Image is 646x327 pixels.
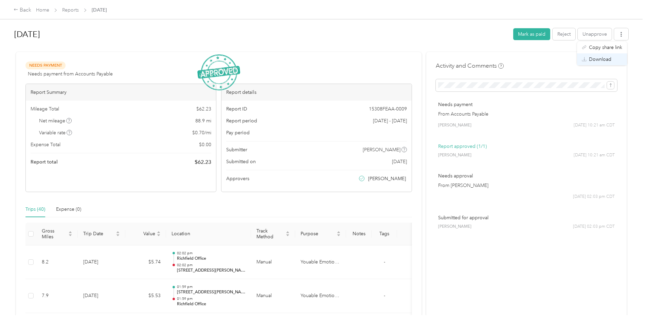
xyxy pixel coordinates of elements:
[36,245,78,279] td: 8.2
[68,230,72,234] span: caret-up
[25,206,45,213] div: Trips (40)
[438,182,615,189] p: From [PERSON_NAME]
[392,158,407,165] span: [DATE]
[337,230,341,234] span: caret-up
[31,105,59,113] span: Mileage Total
[301,231,335,237] span: Purpose
[438,152,471,158] span: [PERSON_NAME]
[384,293,385,298] span: -
[573,224,615,230] span: [DATE] 02:03 pm CDT
[295,223,346,245] th: Purpose
[116,230,120,234] span: caret-up
[125,279,166,313] td: $5.53
[31,141,60,148] span: Expense Total
[221,84,412,101] div: Report details
[256,228,284,240] span: Track Method
[157,230,161,234] span: caret-up
[83,231,114,237] span: Trip Date
[369,105,407,113] span: 15308FEAA-0009
[78,245,125,279] td: [DATE]
[589,44,622,51] span: Copy share link
[438,122,471,128] span: [PERSON_NAME]
[177,296,246,301] p: 01:59 pm
[68,233,72,237] span: caret-down
[36,279,78,313] td: 7.9
[199,141,211,148] span: $ 0.00
[553,28,575,40] button: Reject
[363,146,400,153] span: [PERSON_NAME]
[177,263,246,268] p: 02:02 pm
[78,223,125,245] th: Trip Date
[177,285,246,289] p: 01:59 pm
[578,28,612,40] button: Unapprove
[39,117,72,124] span: Net mileage
[251,223,295,245] th: Track Method
[78,279,125,313] td: [DATE]
[195,158,211,166] span: $ 62.23
[31,158,58,166] span: Report total
[226,117,257,124] span: Report period
[39,129,72,136] span: Variable rate
[196,105,211,113] span: $ 62.23
[589,56,611,63] span: Download
[438,224,471,230] span: [PERSON_NAME]
[384,259,385,265] span: -
[92,6,107,14] span: [DATE]
[25,62,66,69] span: Needs Payment
[438,172,615,179] p: Needs approval
[125,245,166,279] td: $5.74
[436,62,504,70] h4: Activity and Comments
[346,223,372,245] th: Notes
[368,175,406,182] span: [PERSON_NAME]
[438,214,615,221] p: Submitted for approval
[36,223,78,245] th: Gross Miles
[226,105,247,113] span: Report ID
[513,28,550,40] button: Mark as paid
[14,6,31,14] div: Back
[226,129,250,136] span: Pay period
[574,122,615,128] span: [DATE] 10:21 am CDT
[26,84,216,101] div: Report Summary
[438,101,615,108] p: Needs payment
[116,233,120,237] span: caret-down
[14,26,508,42] h1: September 2026
[177,268,246,274] p: [STREET_ADDRESS][PERSON_NAME]
[177,251,246,256] p: 02:02 pm
[125,223,166,245] th: Value
[177,256,246,262] p: Richfield Office
[438,143,615,150] p: Report approved (1/1)
[42,228,67,240] span: Gross Miles
[131,231,155,237] span: Value
[286,233,290,237] span: caret-down
[192,129,211,136] span: $ 0.70 / mi
[251,279,295,313] td: Manual
[177,301,246,307] p: Richfield Office
[295,245,346,279] td: Youable Emotional Health
[195,117,211,124] span: 88.9 mi
[226,158,256,165] span: Submitted on
[157,233,161,237] span: caret-down
[372,223,397,245] th: Tags
[177,289,246,295] p: [STREET_ADDRESS][PERSON_NAME]
[56,206,81,213] div: Expense (0)
[573,194,615,200] span: [DATE] 02:03 pm CDT
[166,223,251,245] th: Location
[608,289,646,327] iframe: Everlance-gr Chat Button Frame
[286,230,290,234] span: caret-up
[36,7,49,13] a: Home
[197,54,240,91] img: ApprovedStamp
[337,233,341,237] span: caret-down
[251,245,295,279] td: Manual
[373,117,407,124] span: [DATE] - [DATE]
[226,146,247,153] span: Submitter
[438,110,615,118] p: From Accounts Payable
[28,70,113,78] span: Needs payment from Accounts Payable
[574,152,615,158] span: [DATE] 10:21 am CDT
[62,7,79,13] a: Reports
[226,175,249,182] span: Approvers
[295,279,346,313] td: Youable Emotional Health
